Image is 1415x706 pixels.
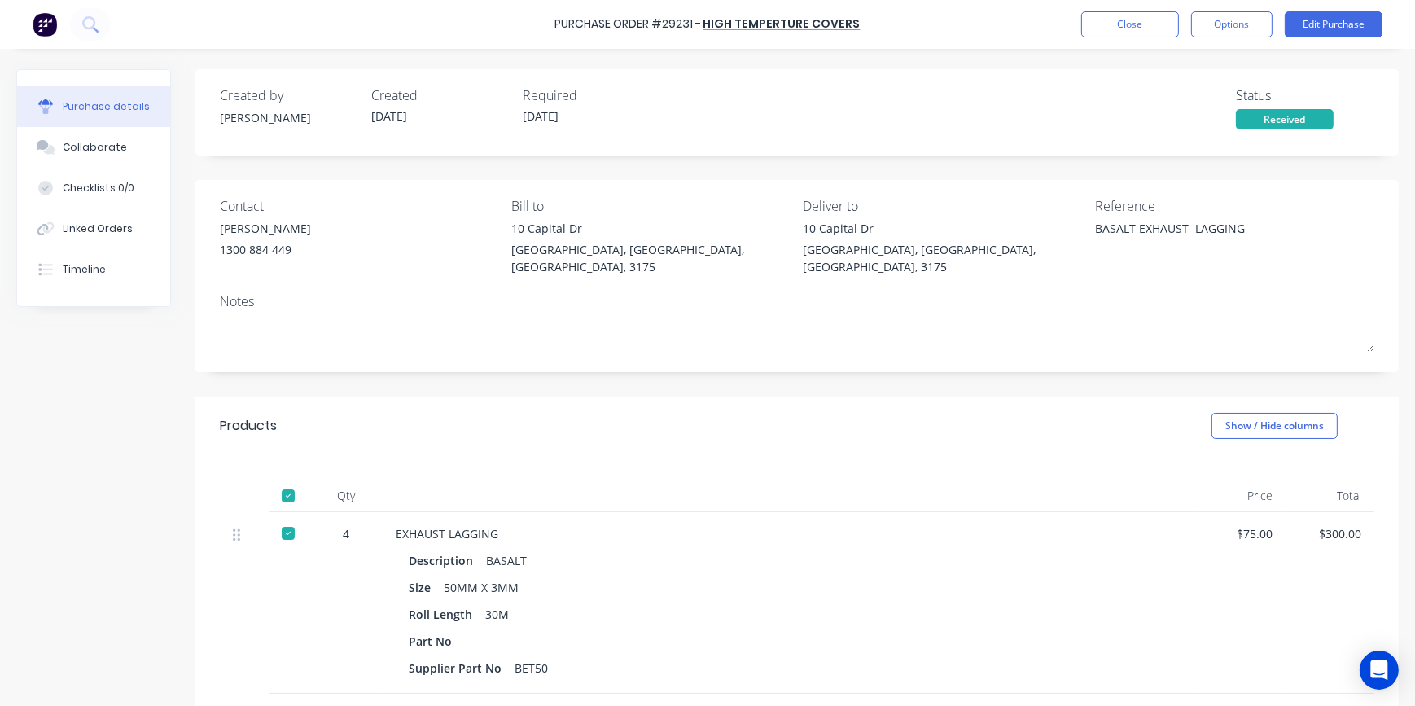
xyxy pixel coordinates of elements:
[63,140,127,155] div: Collaborate
[804,220,1083,237] div: 10 Capital Dr
[1191,11,1273,37] button: Options
[523,86,661,105] div: Required
[1236,109,1334,129] div: Received
[17,208,170,249] button: Linked Orders
[17,168,170,208] button: Checklists 0/0
[220,196,499,216] div: Contact
[220,86,358,105] div: Created by
[33,12,57,37] img: Factory
[511,220,791,237] div: 10 Capital Dr
[1210,525,1273,542] div: $75.00
[409,656,515,680] div: Supplier Part No
[409,549,486,572] div: Description
[804,196,1083,216] div: Deliver to
[63,262,106,277] div: Timeline
[1360,651,1399,690] div: Open Intercom Messenger
[1081,11,1179,37] button: Close
[804,241,1083,275] div: [GEOGRAPHIC_DATA], [GEOGRAPHIC_DATA], [GEOGRAPHIC_DATA], 3175
[309,480,383,512] div: Qty
[485,603,509,626] div: 30M
[220,241,311,258] div: 1300 884 449
[444,576,519,599] div: 50MM X 3MM
[511,241,791,275] div: [GEOGRAPHIC_DATA], [GEOGRAPHIC_DATA], [GEOGRAPHIC_DATA], 3175
[1095,220,1299,257] textarea: BASALT EXHAUST LAGGING
[409,629,465,653] div: Part No
[220,109,358,126] div: [PERSON_NAME]
[1236,86,1374,105] div: Status
[409,576,444,599] div: Size
[17,86,170,127] button: Purchase details
[515,656,548,680] div: BET50
[1285,11,1382,37] button: Edit Purchase
[555,16,702,33] div: Purchase Order #29231 -
[220,416,277,436] div: Products
[1299,525,1361,542] div: $300.00
[63,99,150,114] div: Purchase details
[409,603,485,626] div: Roll Length
[486,549,527,572] div: BASALT
[17,127,170,168] button: Collaborate
[1197,480,1286,512] div: Price
[511,196,791,216] div: Bill to
[63,181,134,195] div: Checklists 0/0
[1286,480,1374,512] div: Total
[63,221,133,236] div: Linked Orders
[322,525,370,542] div: 4
[703,16,861,33] a: HIGH TEMPERTURE COVERS
[1211,413,1338,439] button: Show / Hide columns
[220,292,1374,311] div: Notes
[220,220,311,237] div: [PERSON_NAME]
[371,86,510,105] div: Created
[17,249,170,290] button: Timeline
[1095,196,1374,216] div: Reference
[396,525,1184,542] div: EXHAUST LAGGING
